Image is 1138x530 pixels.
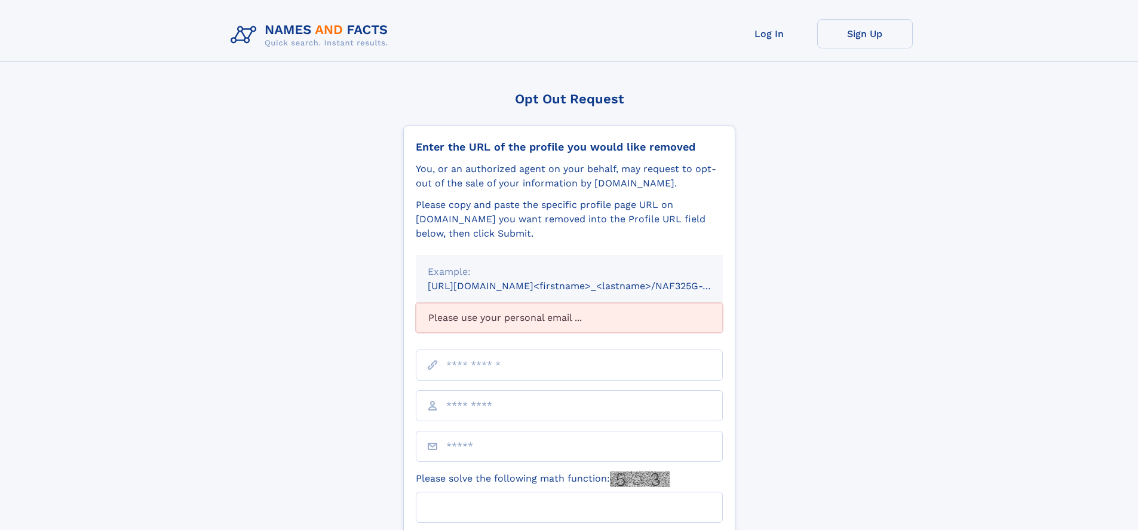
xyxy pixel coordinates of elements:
div: Opt Out Request [403,91,735,106]
a: Log In [722,19,817,48]
div: You, or an authorized agent on your behalf, may request to opt-out of the sale of your informatio... [416,162,723,191]
div: Please use your personal email ... [416,303,723,333]
div: Please copy and paste the specific profile page URL on [DOMAIN_NAME] you want removed into the Pr... [416,198,723,241]
small: [URL][DOMAIN_NAME]<firstname>_<lastname>/NAF325G-xxxxxxxx [428,280,746,292]
label: Please solve the following math function: [416,471,670,487]
div: Enter the URL of the profile you would like removed [416,140,723,154]
div: Example: [428,265,711,279]
img: Logo Names and Facts [226,19,398,51]
a: Sign Up [817,19,913,48]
